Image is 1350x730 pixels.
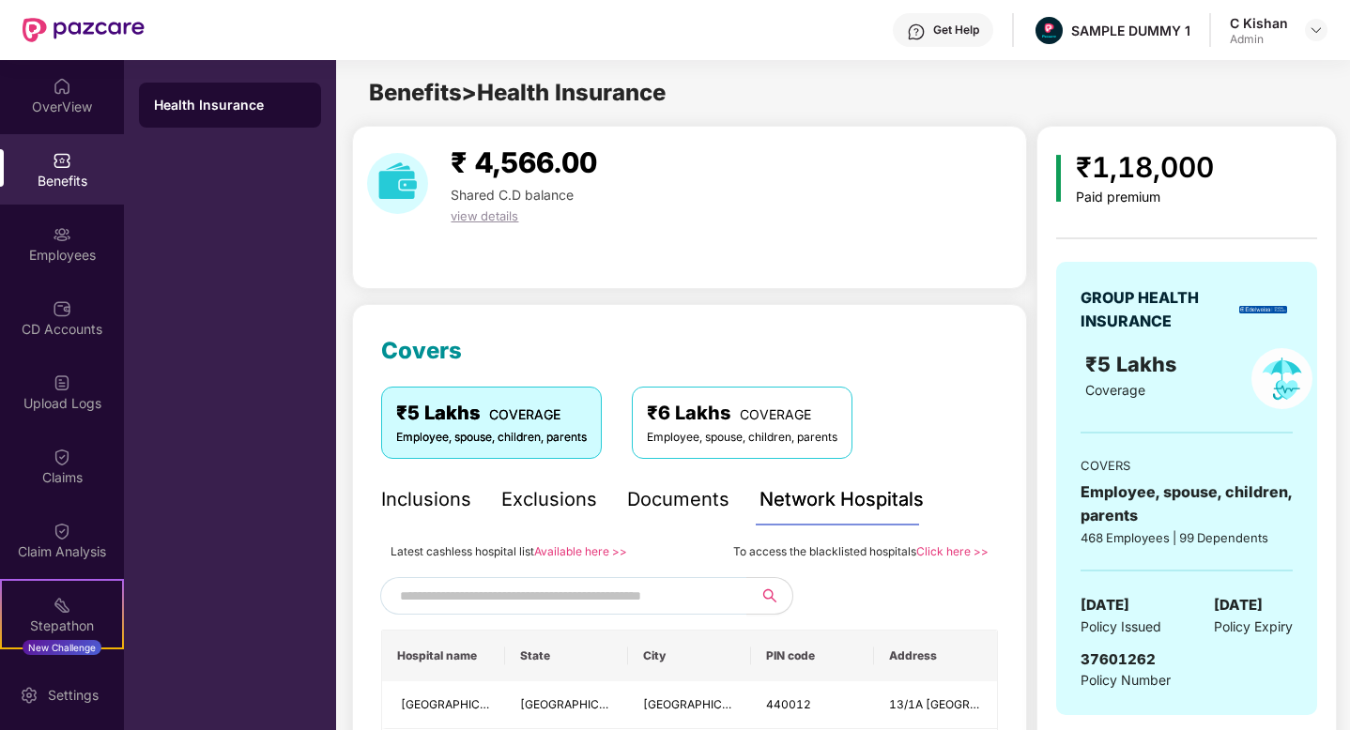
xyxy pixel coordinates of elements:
[520,697,637,711] span: [GEOGRAPHIC_DATA]
[759,485,924,514] div: Network Hospitals
[534,544,627,558] a: Available here >>
[1076,190,1214,205] div: Paid premium
[733,544,916,558] span: To access the blacklisted hospitals
[53,522,71,540] img: svg+xml;base64,PHN2ZyBpZD0iQ2xhaW0iIHhtbG5zPSJodHRwOi8vd3d3LnczLm9yZy8yMDAwL3N2ZyIgd2lkdGg9IjIwIi...
[53,299,71,318] img: svg+xml;base64,PHN2ZyBpZD0iQ0RfQWNjb3VudHMiIGRhdGEtbmFtZT0iQ0QgQWNjb3VudHMiIHhtbG5zPSJodHRwOi8vd3...
[1085,382,1145,398] span: Coverage
[53,373,71,392] img: svg+xml;base64,PHN2ZyBpZD0iVXBsb2FkX0xvZ3MiIGRhdGEtbmFtZT0iVXBsb2FkIExvZ3MiIHhtbG5zPSJodHRwOi8vd3...
[1239,306,1287,313] img: insurerLogo
[740,406,811,422] span: COVERAGE
[1085,352,1182,376] span: ₹5 Lakhs
[1081,528,1293,547] div: 468 Employees | 99 Dependents
[1251,348,1312,409] img: policyIcon
[20,686,38,705] img: svg+xml;base64,PHN2ZyBpZD0iU2V0dGluZy0yMHgyMCIgeG1sbnM9Imh0dHA6Ly93d3cudzMub3JnLzIwMDAvc3ZnIiB3aW...
[381,485,471,514] div: Inclusions
[628,631,751,681] th: City
[2,616,122,635] div: Stepathon
[1076,145,1214,190] div: ₹1,18,000
[874,631,997,681] th: Address
[1309,23,1324,38] img: svg+xml;base64,PHN2ZyBpZD0iRHJvcGRvd24tMzJ4MzIiIHhtbG5zPSJodHRwOi8vd3d3LnczLm9yZy8yMDAwL3N2ZyIgd2...
[1081,594,1129,616] span: [DATE]
[397,648,490,663] span: Hospital name
[746,588,792,603] span: search
[766,697,811,711] span: 440012
[505,681,628,730] td: Maharashtra
[489,406,560,422] span: COVERAGE
[1081,286,1233,333] div: GROUP HEALTH INSURANCE
[1230,32,1288,47] div: Admin
[874,681,997,730] td: 13/1A Near Dhantoli Garden , Khare Marg Balbharti Office
[1056,155,1061,202] img: icon
[154,96,306,114] div: Health Insurance
[643,697,760,711] span: [GEOGRAPHIC_DATA]
[751,631,874,681] th: PIN code
[53,596,71,615] img: svg+xml;base64,PHN2ZyB4bWxucz0iaHR0cDovL3d3dy53My5vcmcvMjAwMC9zdmciIHdpZHRoPSIyMSIgaGVpZ2h0PSIyMC...
[451,145,597,179] span: ₹ 4,566.00
[1214,616,1293,637] span: Policy Expiry
[369,79,666,106] span: Benefits > Health Insurance
[1081,672,1171,688] span: Policy Number
[1036,17,1063,44] img: Pazcare_Alternative_logo-01-01.png
[647,429,837,447] div: Employee, spouse, children, parents
[1071,22,1190,39] div: SAMPLE DUMMY 1
[53,225,71,244] img: svg+xml;base64,PHN2ZyBpZD0iRW1wbG95ZWVzIiB4bWxucz0iaHR0cDovL3d3dy53My5vcmcvMjAwMC9zdmciIHdpZHRoPS...
[451,187,574,203] span: Shared C.D balance
[1081,456,1293,475] div: COVERS
[451,208,518,223] span: view details
[933,23,979,38] div: Get Help
[628,681,751,730] td: Nagpur
[505,631,628,681] th: State
[42,686,104,705] div: Settings
[23,18,145,42] img: New Pazcare Logo
[889,697,1230,711] span: 13/1A [GEOGRAPHIC_DATA] , [PERSON_NAME] Balbharti Office
[746,577,793,615] button: search
[53,448,71,466] img: svg+xml;base64,PHN2ZyBpZD0iQ2xhaW0iIHhtbG5zPSJodHRwOi8vd3d3LnczLm9yZy8yMDAwL3N2ZyIgd2lkdGg9IjIwIi...
[396,429,587,447] div: Employee, spouse, children, parents
[1214,594,1263,616] span: [DATE]
[1081,650,1156,668] span: 37601262
[53,77,71,96] img: svg+xml;base64,PHN2ZyBpZD0iSG9tZSIgeG1sbnM9Imh0dHA6Ly93d3cudzMub3JnLzIwMDAvc3ZnIiB3aWR0aD0iMjAiIG...
[396,399,587,428] div: ₹5 Lakhs
[367,153,428,214] img: download
[1081,480,1293,527] div: Employee, spouse, children, parents
[401,697,518,711] span: [GEOGRAPHIC_DATA]
[1230,14,1288,32] div: C Kishan
[627,485,729,514] div: Documents
[382,681,505,730] td: NIMS HOSPITAL
[1081,616,1161,637] span: Policy Issued
[382,631,505,681] th: Hospital name
[23,640,101,655] div: New Challenge
[916,544,989,558] a: Click here >>
[53,151,71,170] img: svg+xml;base64,PHN2ZyBpZD0iQmVuZWZpdHMiIHhtbG5zPSJodHRwOi8vd3d3LnczLm9yZy8yMDAwL3N2ZyIgd2lkdGg9Ij...
[889,648,982,663] span: Address
[391,544,534,558] span: Latest cashless hospital list
[907,23,926,41] img: svg+xml;base64,PHN2ZyBpZD0iSGVscC0zMngzMiIgeG1sbnM9Imh0dHA6Ly93d3cudzMub3JnLzIwMDAvc3ZnIiB3aWR0aD...
[381,337,462,364] span: Covers
[647,399,837,428] div: ₹6 Lakhs
[501,485,597,514] div: Exclusions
